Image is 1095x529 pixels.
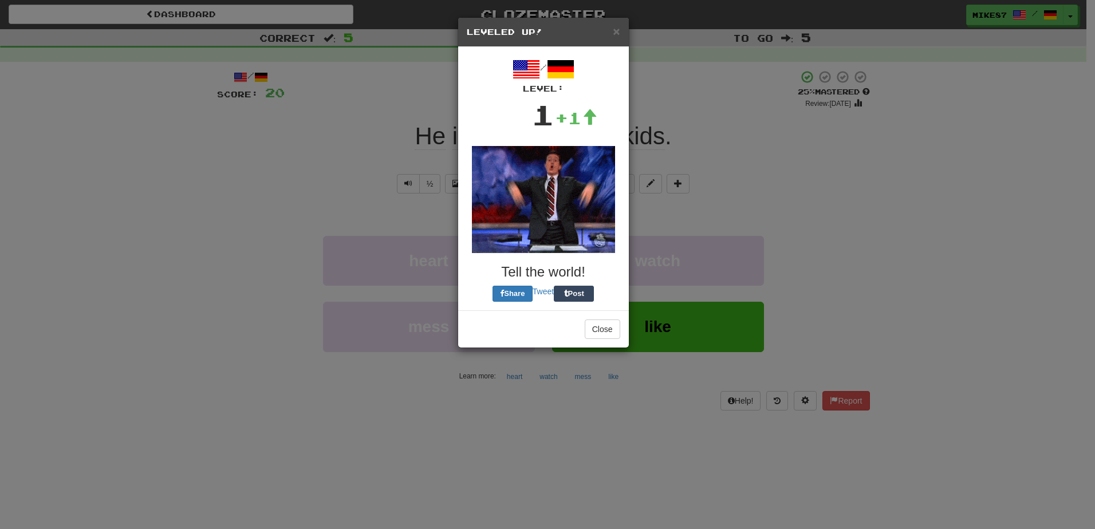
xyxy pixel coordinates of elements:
a: Tweet [533,287,554,296]
button: Close [613,25,620,37]
div: 1 [531,94,555,135]
div: / [467,56,620,94]
h3: Tell the world! [467,264,620,279]
div: Level: [467,83,620,94]
button: Post [554,286,594,302]
h5: Leveled Up! [467,26,620,38]
button: Share [493,286,533,302]
button: Close [585,319,620,339]
img: colbert-2-be1bfdc20e1ad268952deef278b8706a84000d88b3e313df47e9efb4a1bfc052.gif [472,146,615,253]
span: × [613,25,620,38]
div: +1 [555,106,597,129]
